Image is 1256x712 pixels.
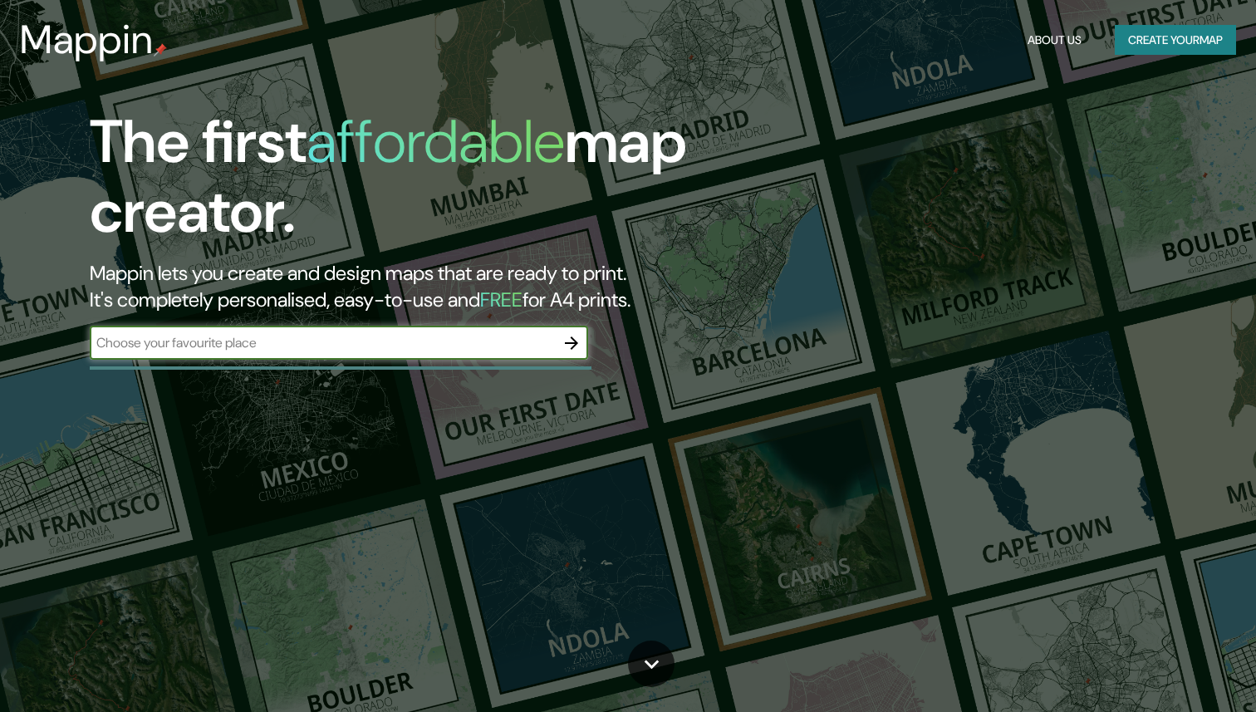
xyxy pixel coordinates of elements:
[90,333,555,352] input: Choose your favourite place
[154,43,167,56] img: mappin-pin
[307,103,565,180] h1: affordable
[20,17,154,63] h3: Mappin
[90,260,718,313] h2: Mappin lets you create and design maps that are ready to print. It's completely personalised, eas...
[480,287,523,312] h5: FREE
[1021,25,1088,56] button: About Us
[90,107,718,260] h1: The first map creator.
[1115,25,1236,56] button: Create yourmap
